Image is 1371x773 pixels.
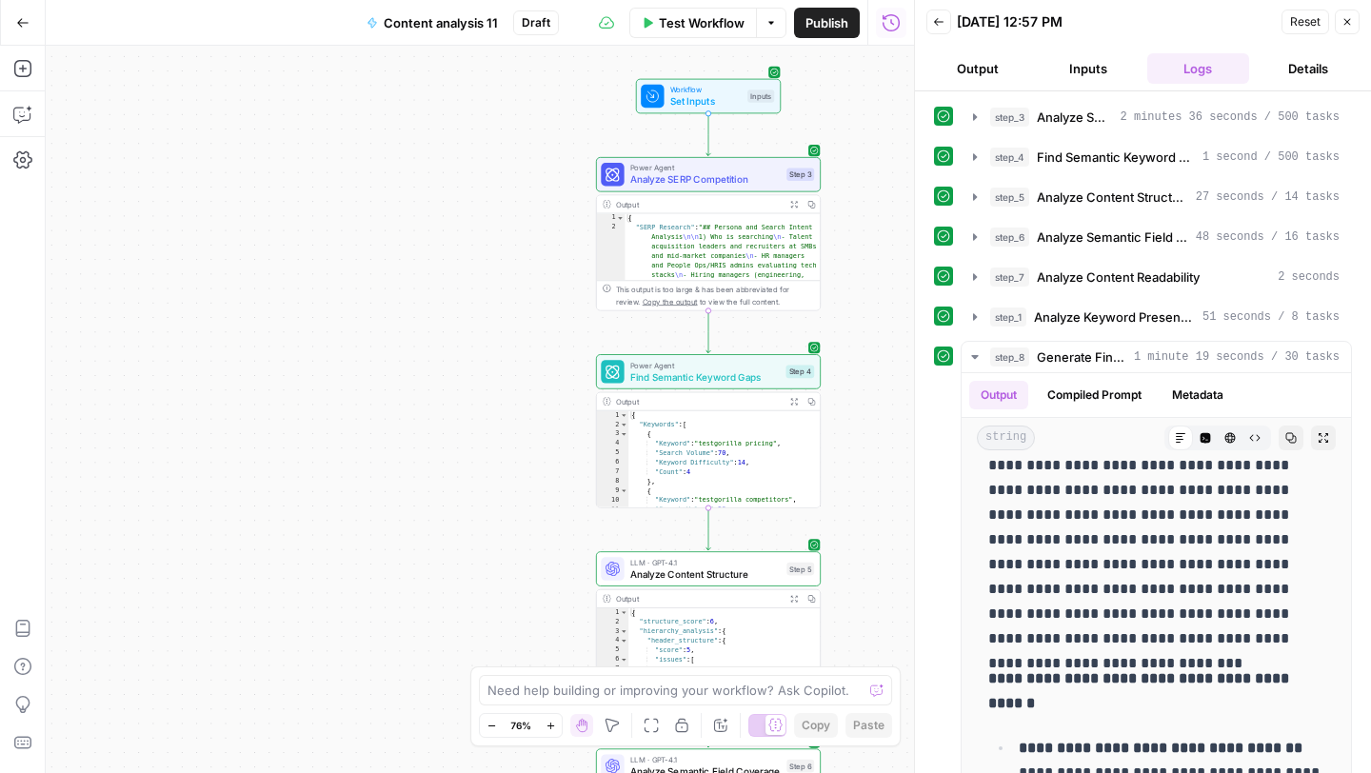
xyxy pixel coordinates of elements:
span: Toggle code folding, rows 9 through 14 [620,486,627,496]
span: Find Semantic Keyword Gaps [1037,148,1195,167]
button: Metadata [1161,381,1235,409]
span: Toggle code folding, rows 6 through 14 [620,655,627,664]
div: 4 [597,636,629,645]
button: Paste [845,713,892,738]
span: Draft [522,14,550,31]
div: Output [616,593,782,605]
g: Edge from start to step_3 [706,113,711,155]
div: Output [616,198,782,209]
span: Test Workflow [659,13,745,32]
div: 3 [597,429,629,439]
button: 2 seconds [962,262,1351,292]
div: 6 [597,458,629,467]
button: Test Workflow [629,8,756,38]
button: 51 seconds / 8 tasks [962,302,1351,332]
div: LLM · GPT-4.1Analyze Content StructureStep 5Output{ "structure_score":6, "hierarchy_analysis":{ "... [596,551,821,704]
span: Generate Final Analysis Report [1037,347,1126,367]
div: WorkflowSet InputsInputs [596,79,821,114]
g: Edge from step_3 to step_4 [706,310,711,352]
span: Analyze SERP Competition [630,172,781,187]
span: LLM · GPT-4.1 [630,754,781,765]
div: 6 [597,655,629,664]
div: Inputs [747,89,774,103]
div: Output [616,396,782,407]
button: 1 second / 500 tasks [962,142,1351,172]
div: 11 [597,505,629,515]
span: 2 seconds [1278,268,1340,286]
span: 1 second / 500 tasks [1202,149,1340,166]
div: Step 5 [786,563,814,576]
div: Power AgentAnalyze SERP CompetitionStep 3Output{ "SERP Research":"## Persona and Search Intent An... [596,157,821,310]
span: step_7 [990,268,1029,287]
div: 5 [597,448,629,458]
g: Edge from step_5 to step_6 [706,705,711,747]
button: Content analysis 11 [355,8,509,38]
span: Analyze Semantic Field Coverage [1037,228,1188,247]
button: Compiled Prompt [1036,381,1153,409]
span: 1 minute 19 seconds / 30 tasks [1134,348,1340,366]
span: Set Inputs [670,94,742,109]
div: 10 [597,496,629,505]
button: Output [926,53,1029,84]
span: LLM · GPT-4.1 [630,557,781,568]
span: step_8 [990,347,1029,367]
span: Toggle code folding, rows 4 through 23 [620,636,627,645]
span: Publish [805,13,848,32]
span: Content analysis 11 [384,13,498,32]
div: Step 6 [786,760,814,773]
span: Paste [853,717,884,734]
div: Power AgentFind Semantic Keyword GapsStep 4Output{ "Keywords":[ { "Keyword":"testgorilla pricing"... [596,354,821,507]
span: Analyze Keyword Presence [1034,307,1195,327]
span: Analyze SERP Competition [1037,108,1113,127]
span: 27 seconds / 14 tasks [1196,188,1340,206]
button: Reset [1282,10,1329,34]
div: 1 [597,411,629,421]
span: string [977,426,1035,450]
span: Analyze Content Structure [630,566,781,581]
span: Analyze Content Readability [1037,268,1200,287]
span: step_5 [990,188,1029,207]
div: 5 [597,645,629,655]
span: 48 seconds / 16 tasks [1196,228,1340,246]
button: 27 seconds / 14 tasks [962,182,1351,212]
span: Workflow [670,84,742,95]
div: 2 [597,420,629,429]
span: step_3 [990,108,1029,127]
span: step_4 [990,148,1029,167]
div: 9 [597,486,629,496]
span: 2 minutes 36 seconds / 500 tasks [1121,109,1340,126]
div: Step 4 [785,366,814,379]
span: Toggle code folding, rows 3 through 8 [620,429,627,439]
button: Output [969,381,1028,409]
div: 8 [597,477,629,486]
div: 7 [597,467,629,477]
div: Step 3 [786,168,814,181]
button: 1 minute 19 seconds / 30 tasks [962,342,1351,372]
div: 1 [597,608,629,618]
span: Toggle code folding, rows 1 through 93 [620,608,627,618]
g: Edge from step_4 to step_5 [706,508,711,550]
span: Toggle code folding, rows 1 through 79 [620,411,627,421]
span: step_6 [990,228,1029,247]
span: Copy the output [643,297,698,306]
span: 51 seconds / 8 tasks [1202,308,1340,326]
span: Toggle code folding, rows 3 through 45 [620,626,627,636]
span: Toggle code folding, rows 2 through 78 [620,420,627,429]
button: 48 seconds / 16 tasks [962,222,1351,252]
button: 2 minutes 36 seconds / 500 tasks [962,102,1351,132]
span: Power Agent [630,359,781,370]
button: Details [1257,53,1360,84]
div: This output is too large & has been abbreviated for review. to view the full content. [616,284,815,307]
span: Power Agent [630,162,781,173]
button: Publish [794,8,860,38]
span: Reset [1290,13,1321,30]
div: 3 [597,626,629,636]
button: Inputs [1037,53,1140,84]
div: 2 [597,618,629,627]
div: 1 [597,213,626,223]
span: Analyze Content Structure [1037,188,1188,207]
span: Find Semantic Keyword Gaps [630,369,781,384]
button: Logs [1147,53,1250,84]
div: 7 [597,664,629,693]
span: 76% [510,718,531,733]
